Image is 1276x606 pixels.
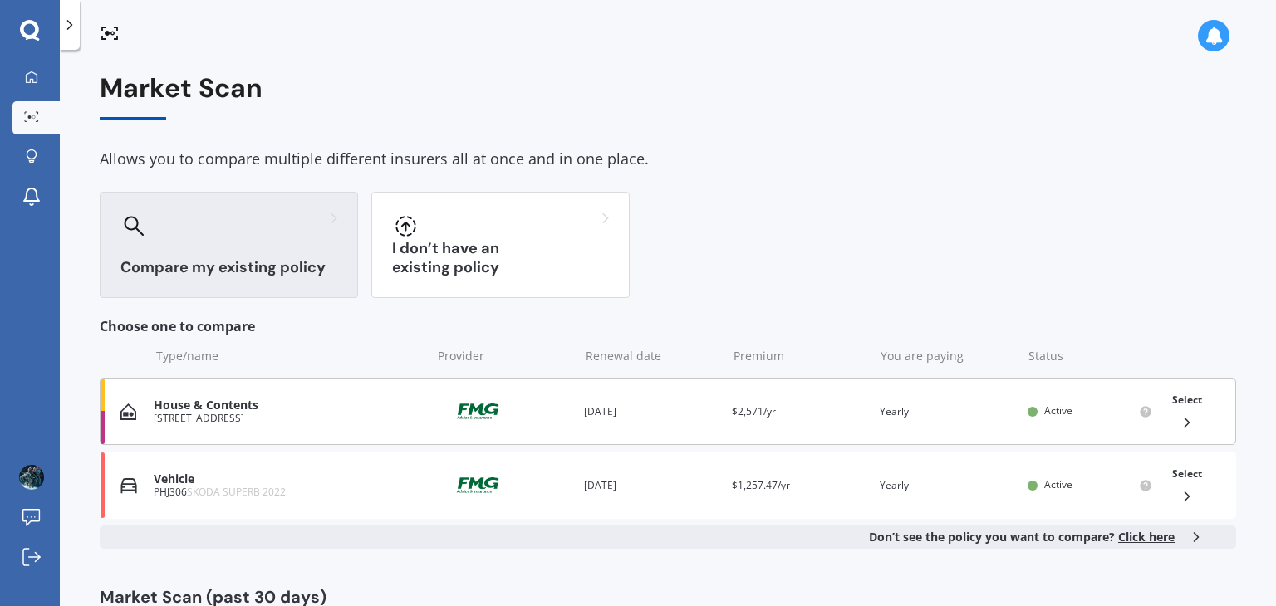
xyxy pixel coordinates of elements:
div: Premium [734,348,868,364]
b: Don’t see the policy you want to compare? [869,529,1175,545]
h3: Compare my existing policy [120,258,337,277]
h3: I don’t have an existing policy [392,239,609,277]
span: Active [1044,403,1072,418]
div: Vehicle [154,472,423,486]
div: [DATE] [584,403,719,420]
div: You are paying [881,348,1015,364]
span: Select [1172,393,1202,407]
div: Renewal date [586,348,720,364]
div: Status [1028,348,1153,364]
div: Yearly [880,477,1014,494]
div: Choose one to compare [100,318,1236,335]
div: Market Scan (past 30 days) [100,589,1236,605]
span: $2,571/yr [732,404,776,418]
span: SKODA SUPERB 2022 [187,485,286,499]
div: [DATE] [584,477,719,494]
div: Market Scan [100,73,1236,120]
img: FMG [436,470,519,501]
span: Select [1172,467,1202,481]
img: FMG [436,396,519,428]
img: Vehicle [120,477,137,494]
span: Click here [1118,529,1175,545]
div: Provider [438,348,572,364]
div: House & Contents [154,398,423,413]
img: ACg8ocLk5wcerH8Nwc55vDdLFO2NJNL66nHT8LVUL3HxPoh8FGQvXGXn=s96-c [19,465,44,490]
div: [STREET_ADDRESS] [154,413,423,424]
div: Type/name [156,348,425,364]
span: $1,257.47/yr [732,478,790,492]
img: House & Contents [120,403,136,420]
span: Active [1044,477,1072,491]
div: PHJ306 [154,486,423,498]
div: Yearly [880,403,1014,420]
div: Allows you to compare multiple different insurers all at once and in one place. [100,147,1236,172]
